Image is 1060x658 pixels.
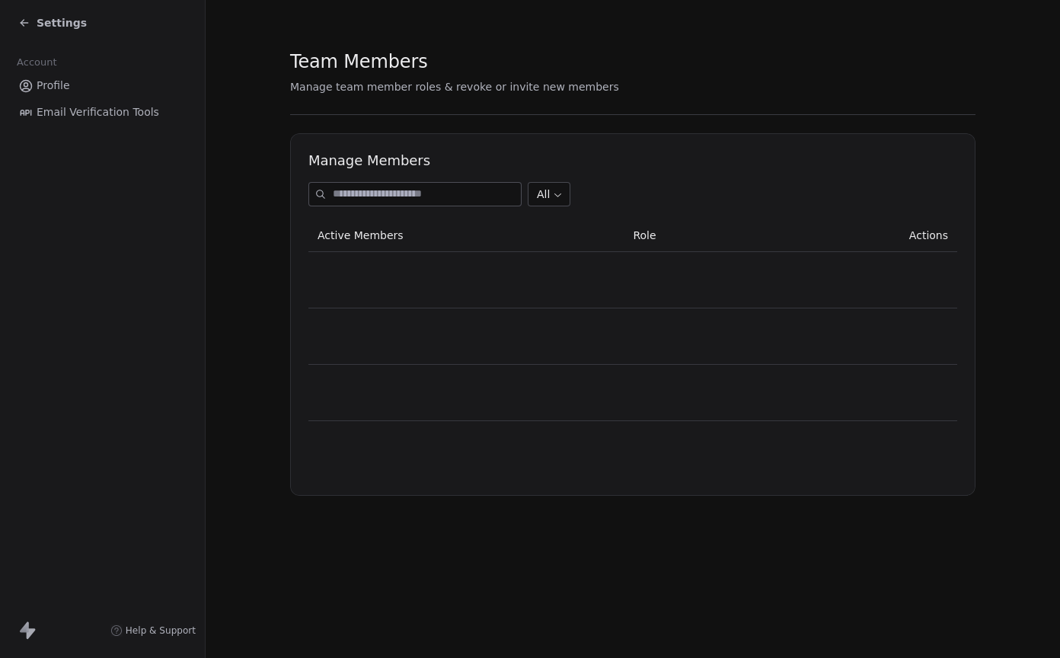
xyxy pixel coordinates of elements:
[290,81,619,93] span: Manage team member roles & revoke or invite new members
[110,624,196,637] a: Help & Support
[290,50,428,73] span: Team Members
[37,78,70,94] span: Profile
[318,229,404,241] span: Active Members
[12,73,193,98] a: Profile
[12,100,193,125] a: Email Verification Tools
[37,104,159,120] span: Email Verification Tools
[909,229,948,241] span: Actions
[308,152,957,170] h1: Manage Members
[10,51,63,74] span: Account
[18,15,87,30] a: Settings
[633,229,656,241] span: Role
[37,15,87,30] span: Settings
[126,624,196,637] span: Help & Support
